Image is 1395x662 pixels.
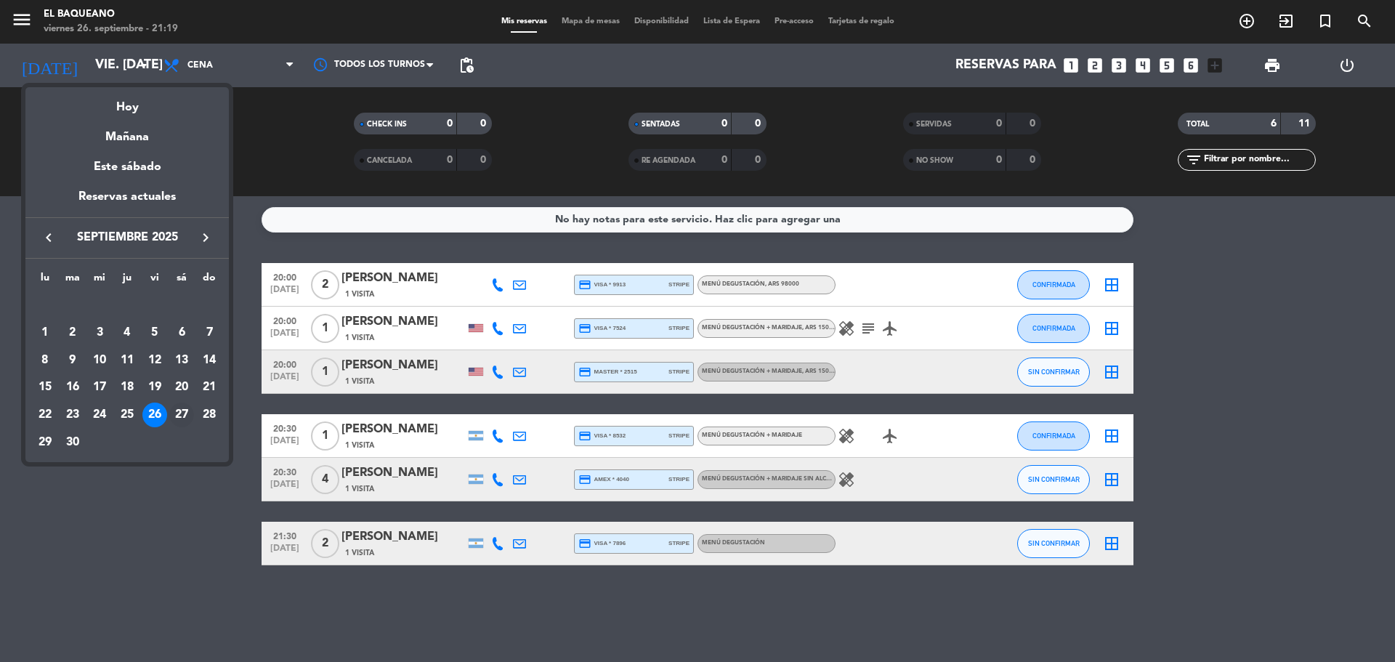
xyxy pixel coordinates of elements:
td: 12 de septiembre de 2025 [141,347,169,374]
div: 17 [87,375,112,400]
td: 11 de septiembre de 2025 [113,347,141,374]
td: 3 de septiembre de 2025 [86,319,113,347]
td: 7 de septiembre de 2025 [195,319,223,347]
div: 18 [115,375,139,400]
div: 15 [33,375,57,400]
div: 26 [142,403,167,427]
div: 30 [60,430,85,455]
div: 23 [60,403,85,427]
div: 25 [115,403,139,427]
td: 23 de septiembre de 2025 [59,401,86,429]
div: 22 [33,403,57,427]
div: 19 [142,375,167,400]
div: 5 [142,320,167,345]
td: 2 de septiembre de 2025 [59,319,86,347]
td: 18 de septiembre de 2025 [113,374,141,401]
td: 20 de septiembre de 2025 [169,374,196,401]
th: miércoles [86,270,113,292]
td: 29 de septiembre de 2025 [31,429,59,456]
td: 9 de septiembre de 2025 [59,347,86,374]
td: 10 de septiembre de 2025 [86,347,113,374]
td: 6 de septiembre de 2025 [169,319,196,347]
div: Hoy [25,87,229,117]
th: viernes [141,270,169,292]
div: 9 [60,348,85,373]
div: 1 [33,320,57,345]
td: 8 de septiembre de 2025 [31,347,59,374]
div: 24 [87,403,112,427]
i: keyboard_arrow_right [197,229,214,246]
th: sábado [169,270,196,292]
td: 14 de septiembre de 2025 [195,347,223,374]
div: 6 [169,320,194,345]
div: 2 [60,320,85,345]
span: septiembre 2025 [62,228,193,247]
td: 25 de septiembre de 2025 [113,401,141,429]
div: 20 [169,375,194,400]
td: 21 de septiembre de 2025 [195,374,223,401]
div: 14 [197,348,222,373]
div: Mañana [25,117,229,147]
button: keyboard_arrow_right [193,228,219,247]
th: lunes [31,270,59,292]
div: 11 [115,348,139,373]
div: 21 [197,375,222,400]
div: 10 [87,348,112,373]
td: 22 de septiembre de 2025 [31,401,59,429]
td: 16 de septiembre de 2025 [59,374,86,401]
td: 17 de septiembre de 2025 [86,374,113,401]
div: Este sábado [25,147,229,187]
button: keyboard_arrow_left [36,228,62,247]
td: 24 de septiembre de 2025 [86,401,113,429]
td: 27 de septiembre de 2025 [169,401,196,429]
td: SEP. [31,291,223,319]
div: Reservas actuales [25,187,229,217]
td: 28 de septiembre de 2025 [195,401,223,429]
div: 12 [142,348,167,373]
td: 13 de septiembre de 2025 [169,347,196,374]
th: jueves [113,270,141,292]
div: 7 [197,320,222,345]
td: 5 de septiembre de 2025 [141,319,169,347]
div: 29 [33,430,57,455]
div: 4 [115,320,139,345]
td: 26 de septiembre de 2025 [141,401,169,429]
i: keyboard_arrow_left [40,229,57,246]
div: 3 [87,320,112,345]
td: 4 de septiembre de 2025 [113,319,141,347]
div: 8 [33,348,57,373]
div: 28 [197,403,222,427]
th: domingo [195,270,223,292]
div: 27 [169,403,194,427]
div: 13 [169,348,194,373]
th: martes [59,270,86,292]
td: 30 de septiembre de 2025 [59,429,86,456]
div: 16 [60,375,85,400]
td: 15 de septiembre de 2025 [31,374,59,401]
td: 19 de septiembre de 2025 [141,374,169,401]
td: 1 de septiembre de 2025 [31,319,59,347]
